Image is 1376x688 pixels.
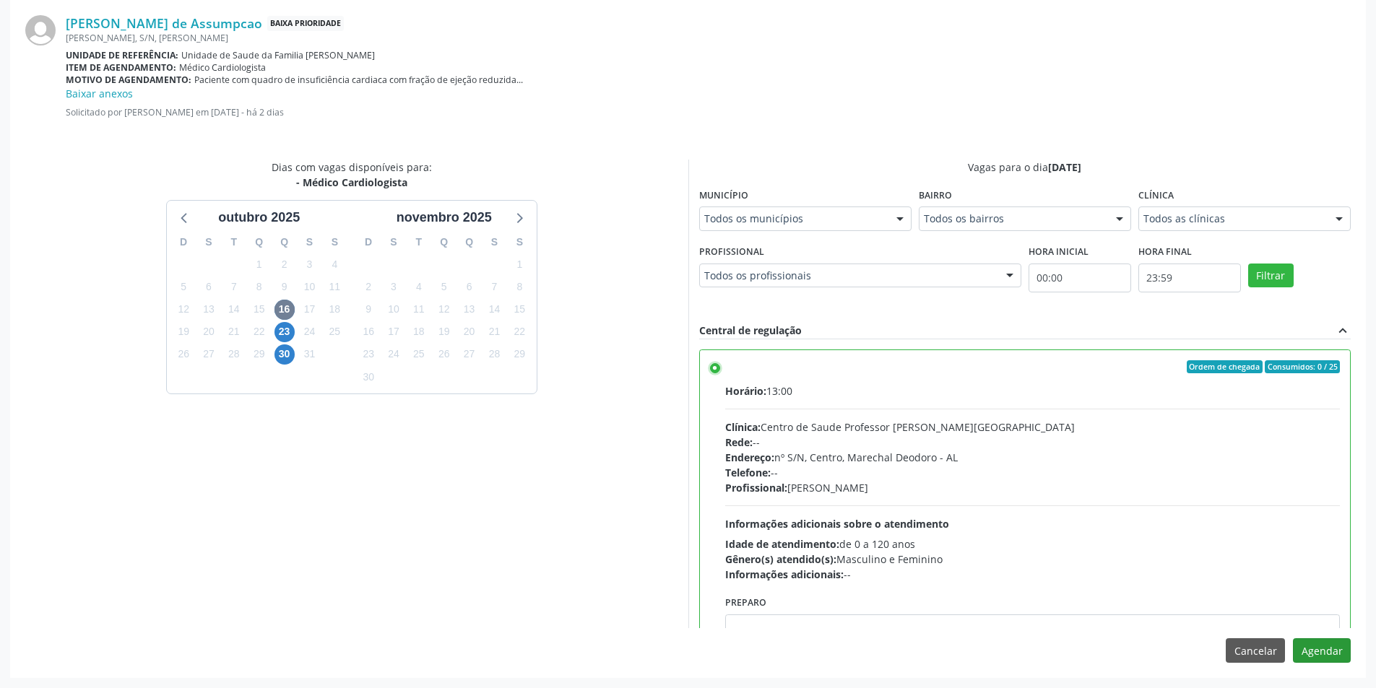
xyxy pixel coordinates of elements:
span: sábado, 18 de outubro de 2025 [324,300,345,320]
span: terça-feira, 11 de novembro de 2025 [409,300,429,320]
div: S [482,231,507,253]
div: Central de regulação [699,323,802,339]
span: sábado, 4 de outubro de 2025 [324,254,345,274]
span: sábado, 8 de novembro de 2025 [509,276,529,297]
div: 13:00 [725,383,1341,399]
span: terça-feira, 25 de novembro de 2025 [409,344,429,365]
span: Rede: [725,435,753,449]
b: Unidade de referência: [66,49,178,61]
span: quarta-feira, 19 de novembro de 2025 [434,322,454,342]
span: quinta-feira, 20 de novembro de 2025 [459,322,480,342]
div: Q [431,231,456,253]
div: Q [246,231,272,253]
span: terça-feira, 21 de outubro de 2025 [224,322,244,342]
span: Todos os profissionais [704,269,992,283]
span: terça-feira, 14 de outubro de 2025 [224,300,244,320]
span: quinta-feira, 13 de novembro de 2025 [459,300,480,320]
div: S [322,231,347,253]
span: quinta-feira, 9 de outubro de 2025 [274,276,295,297]
span: domingo, 2 de novembro de 2025 [358,276,378,297]
span: sexta-feira, 21 de novembro de 2025 [484,322,504,342]
span: sábado, 15 de novembro de 2025 [509,300,529,320]
span: quinta-feira, 27 de novembro de 2025 [459,344,480,365]
span: segunda-feira, 13 de outubro de 2025 [199,300,219,320]
b: Motivo de agendamento: [66,74,191,86]
div: S [196,231,222,253]
div: D [356,231,381,253]
span: quarta-feira, 1 de outubro de 2025 [249,254,269,274]
div: Dias com vagas disponíveis para: [272,160,432,190]
label: Profissional [699,241,764,264]
span: terça-feira, 28 de outubro de 2025 [224,344,244,365]
span: sexta-feira, 31 de outubro de 2025 [299,344,319,365]
span: quarta-feira, 8 de outubro de 2025 [249,276,269,297]
label: Hora final [1138,241,1192,264]
div: nº S/N, Centro, Marechal Deodoro - AL [725,450,1341,465]
div: -- [725,465,1341,480]
span: Médico Cardiologista [179,61,266,74]
span: Todos os bairros [924,212,1102,226]
span: sábado, 11 de outubro de 2025 [324,276,345,297]
span: sexta-feira, 14 de novembro de 2025 [484,300,504,320]
div: Q [456,231,482,253]
span: sábado, 25 de outubro de 2025 [324,322,345,342]
span: quinta-feira, 23 de outubro de 2025 [274,322,295,342]
span: Todos os municípios [704,212,882,226]
span: [DATE] [1048,160,1081,174]
span: Ordem de chegada [1187,360,1263,373]
span: quarta-feira, 22 de outubro de 2025 [249,322,269,342]
span: segunda-feira, 10 de novembro de 2025 [384,300,404,320]
span: Consumidos: 0 / 25 [1265,360,1340,373]
span: domingo, 9 de novembro de 2025 [358,300,378,320]
button: Cancelar [1226,638,1285,663]
span: Gênero(s) atendido(s): [725,552,836,566]
span: quinta-feira, 6 de novembro de 2025 [459,276,480,297]
p: Solicitado por [PERSON_NAME] em [DATE] - há 2 dias [66,106,1351,118]
button: Filtrar [1248,264,1294,288]
input: Selecione o horário [1029,264,1131,292]
span: Profissional: [725,481,787,495]
div: Masculino e Feminino [725,552,1341,567]
label: Hora inicial [1029,241,1089,264]
div: -- [725,435,1341,450]
div: -- [725,567,1341,582]
span: Unidade de Saude da Familia [PERSON_NAME] [181,49,375,61]
span: sábado, 29 de novembro de 2025 [509,344,529,365]
span: domingo, 5 de outubro de 2025 [173,276,194,297]
div: Vagas para o dia [699,160,1351,175]
span: Informações adicionais sobre o atendimento [725,517,949,531]
div: - Médico Cardiologista [272,175,432,190]
input: Selecione o horário [1138,264,1241,292]
span: terça-feira, 4 de novembro de 2025 [409,276,429,297]
div: outubro 2025 [212,208,306,227]
span: terça-feira, 18 de novembro de 2025 [409,322,429,342]
div: S [507,231,532,253]
label: Preparo [725,592,766,614]
span: domingo, 26 de outubro de 2025 [173,344,194,365]
span: domingo, 16 de novembro de 2025 [358,322,378,342]
span: Endereço: [725,450,774,464]
span: quarta-feira, 15 de outubro de 2025 [249,300,269,320]
label: Clínica [1138,185,1174,207]
span: quinta-feira, 30 de outubro de 2025 [274,344,295,365]
span: quinta-feira, 2 de outubro de 2025 [274,254,295,274]
div: T [221,231,246,253]
span: sexta-feira, 28 de novembro de 2025 [484,344,504,365]
div: S [381,231,407,253]
div: [PERSON_NAME] [725,480,1341,495]
span: domingo, 30 de novembro de 2025 [358,367,378,387]
div: Q [272,231,297,253]
div: S [297,231,322,253]
span: domingo, 19 de outubro de 2025 [173,322,194,342]
button: Agendar [1293,638,1351,663]
span: Clínica: [725,420,761,434]
span: sexta-feira, 3 de outubro de 2025 [299,254,319,274]
span: domingo, 12 de outubro de 2025 [173,300,194,320]
span: sábado, 1 de novembro de 2025 [509,254,529,274]
label: Bairro [919,185,952,207]
span: segunda-feira, 27 de outubro de 2025 [199,344,219,365]
div: [PERSON_NAME], S/N, [PERSON_NAME] [66,32,1351,44]
b: Item de agendamento: [66,61,176,74]
span: Idade de atendimento: [725,537,839,551]
div: de 0 a 120 anos [725,536,1341,552]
